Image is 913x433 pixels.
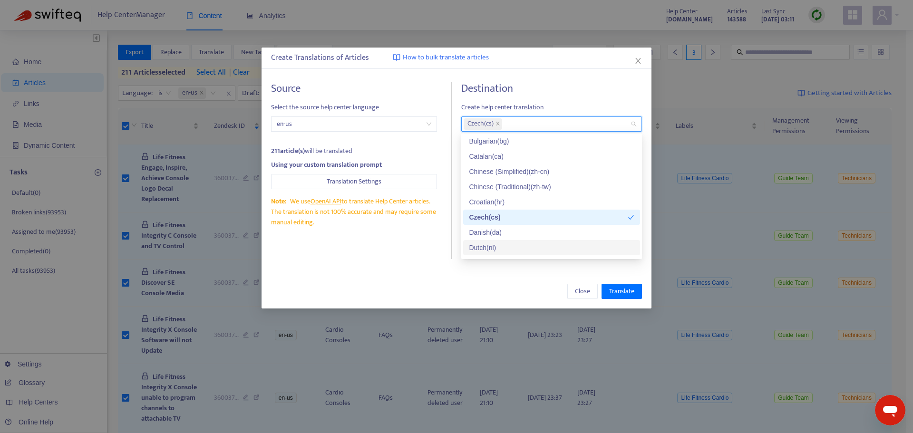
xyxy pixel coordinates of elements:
span: Translation Settings [327,176,381,187]
span: en-us [277,117,431,131]
h4: Source [271,82,437,95]
span: Note: [271,196,286,207]
div: Catalan ( ca ) [469,151,634,162]
img: image-link [393,54,400,61]
div: Bulgarian ( bg ) [469,136,634,146]
button: Translate [602,284,642,299]
span: Create help center translation [461,102,642,113]
iframe: Button to launch messaging window [875,395,905,425]
div: Create Translations of Articles [271,52,642,64]
span: Translate [609,286,634,297]
div: Croatian ( hr ) [469,197,634,207]
div: Chinese (Traditional) ( zh-tw ) [469,182,634,192]
div: Dutch ( nl ) [469,242,634,253]
div: We use to translate Help Center articles. The translation is not 100% accurate and may require so... [271,196,437,228]
span: How to bulk translate articles [403,52,489,63]
h4: Destination [461,82,642,95]
div: Using your custom translation prompt [271,160,437,170]
strong: 211 article(s) [271,145,305,156]
button: Close [567,284,598,299]
div: Chinese (Simplified) ( zh-cn ) [469,166,634,177]
span: Close [575,286,590,297]
span: Select the source help center language [271,102,437,113]
div: Danish ( da ) [469,227,634,238]
span: close [495,121,500,127]
a: How to bulk translate articles [393,52,489,63]
span: Czech ( cs ) [467,118,494,130]
a: OpenAI API [311,196,341,207]
span: close [634,57,642,65]
div: Czech ( cs ) [469,212,628,222]
button: Translation Settings [271,174,437,189]
button: Close [633,56,643,66]
div: will be translated [271,146,437,156]
span: check [628,214,634,221]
